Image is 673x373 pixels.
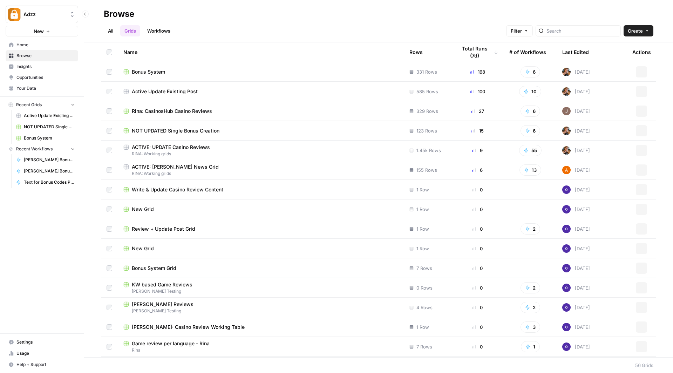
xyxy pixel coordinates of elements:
span: KW based Game Reviews [132,281,192,288]
input: Search [546,27,618,34]
span: 1 Row [416,206,429,213]
span: [PERSON_NAME] Bonus Text Creation for text bonuses [24,157,75,163]
img: c47u9ku7g2b7umnumlgy64eel5a2 [562,323,571,331]
a: Usage [6,348,78,359]
span: Insights [16,63,75,70]
a: Bonus System [13,133,78,144]
img: qk6vosqy2sb4ovvtvs3gguwethpi [562,107,571,115]
img: 1uqwqwywk0hvkeqipwlzjk5gjbnq [562,166,571,174]
button: 2 [521,282,540,293]
div: 0 [457,225,498,232]
div: 56 Grids [635,362,653,369]
div: 0 [457,265,498,272]
div: [DATE] [562,343,590,351]
a: [PERSON_NAME] Bonus Text Creation for text bonuses [13,154,78,165]
a: Review + Update Post Grid [123,225,398,232]
a: Opportunities [6,72,78,83]
span: Usage [16,350,75,357]
button: 6 [521,125,540,136]
a: Grids [120,25,140,36]
button: Create [624,25,653,36]
span: ACTIVE: [PERSON_NAME] News Grid [132,163,219,170]
div: [DATE] [562,264,590,272]
img: c47u9ku7g2b7umnumlgy64eel5a2 [562,303,571,312]
div: [DATE] [562,244,590,253]
span: [PERSON_NAME] Testing [123,308,398,314]
button: 2 [521,223,540,235]
span: Opportunities [16,74,75,81]
button: New [6,26,78,36]
span: New Grid [132,206,154,213]
span: Game review per language - Rina [132,340,210,347]
span: Bonus System [132,68,165,75]
button: 2 [521,302,540,313]
a: Rina: CasinosHub Casino Reviews [123,108,398,115]
span: Rina: CasinosHub Casino Reviews [132,108,212,115]
img: nwfydx8388vtdjnj28izaazbsiv8 [562,68,571,76]
div: 9 [457,147,498,154]
a: Bonus System [123,68,398,75]
span: [PERSON_NAME] Bonus Text Creation + Language [24,168,75,174]
a: New Grid [123,206,398,213]
button: 3 [521,321,540,333]
a: [PERSON_NAME]: Casino Review Working Table [123,324,398,331]
a: [PERSON_NAME] Bonus Text Creation + Language [13,165,78,177]
span: 1 Row [416,245,429,252]
div: [DATE] [562,68,590,76]
a: Your Data [6,83,78,94]
div: [DATE] [562,284,590,292]
span: 4 Rows [416,304,433,311]
img: c47u9ku7g2b7umnumlgy64eel5a2 [562,185,571,194]
span: 7 Rows [416,265,432,272]
img: c47u9ku7g2b7umnumlgy64eel5a2 [562,205,571,213]
span: Bonus System [24,135,75,141]
div: 0 [457,245,498,252]
img: nwfydx8388vtdjnj28izaazbsiv8 [562,146,571,155]
button: Recent Workflows [6,144,78,154]
div: 15 [457,127,498,134]
div: [DATE] [562,127,590,135]
a: ACTIVE: UPDATE Casino ReviewsRINA: Working grids [123,144,398,157]
span: Recent Grids [16,102,42,108]
div: 168 [457,68,498,75]
span: ACTIVE: UPDATE Casino Reviews [132,144,210,151]
span: Recent Workflows [16,146,53,152]
span: Write & Update Casino Review Content [132,186,223,193]
div: 0 [457,284,498,291]
span: [PERSON_NAME]: Casino Review Working Table [132,324,245,331]
a: ACTIVE: [PERSON_NAME] News GridRINA: Working grids [123,163,398,177]
img: c47u9ku7g2b7umnumlgy64eel5a2 [562,244,571,253]
div: Browse [104,8,134,20]
img: c47u9ku7g2b7umnumlgy64eel5a2 [562,225,571,233]
span: [PERSON_NAME] Reviews [132,301,193,308]
img: Adzz Logo [8,8,21,21]
div: 0 [457,343,498,350]
span: [PERSON_NAME] Testing [123,288,398,294]
span: NOT UPDATED Single Bonus Creation [24,124,75,130]
div: 100 [457,88,498,95]
div: Actions [632,42,651,62]
button: Help + Support [6,359,78,370]
a: Workflows [143,25,175,36]
a: Insights [6,61,78,72]
div: 0 [457,304,498,311]
a: All [104,25,117,36]
a: Active Update Existing Post [13,110,78,121]
div: 6 [457,167,498,174]
span: 1 Row [416,186,429,193]
span: Bonus System Grid [132,265,176,272]
a: Home [6,39,78,50]
span: Home [16,42,75,48]
span: New [34,28,44,35]
span: 7 Rows [416,343,432,350]
span: Active Update Existing Post [24,113,75,119]
div: [DATE] [562,107,590,115]
div: [DATE] [562,185,590,194]
span: Help + Support [16,361,75,368]
a: KW based Game Reviews[PERSON_NAME] Testing [123,281,398,294]
span: 155 Rows [416,167,437,174]
div: [DATE] [562,225,590,233]
img: c47u9ku7g2b7umnumlgy64eel5a2 [562,284,571,292]
a: Bonus System Grid [123,265,398,272]
div: [DATE] [562,323,590,331]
